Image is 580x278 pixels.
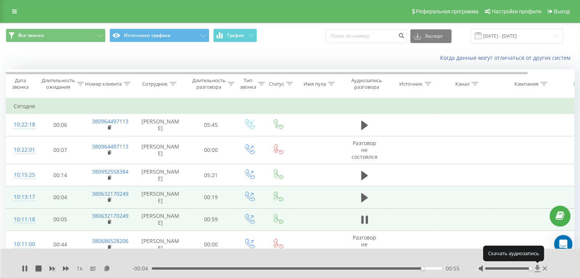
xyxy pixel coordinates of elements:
[421,267,424,270] div: Accessibility label
[227,33,244,38] span: График
[42,77,75,90] div: Длительность ожидания
[352,139,378,160] span: Разговор не состоялся
[554,235,572,253] div: Open Intercom Messenger
[134,186,187,208] td: [PERSON_NAME]
[92,212,129,219] a: 380632170249
[109,29,209,42] button: Источники трафика
[14,142,29,157] div: 10:22:01
[134,208,187,230] td: [PERSON_NAME]
[304,81,326,87] div: Имя пула
[529,267,532,270] div: Accessibility label
[326,29,406,43] input: Поиск по номеру
[134,136,187,164] td: [PERSON_NAME]
[455,81,469,87] div: Канал
[410,29,451,43] button: Экспорт
[134,114,187,136] td: [PERSON_NAME]
[14,168,29,182] div: 10:15:25
[37,136,84,164] td: 00:07
[14,212,29,227] div: 10:11:18
[416,8,478,14] span: Реферальная программа
[240,77,256,90] div: Тип звонка
[554,8,570,14] span: Выход
[134,230,187,259] td: [PERSON_NAME]
[92,168,129,175] a: 380992558384
[14,237,29,252] div: 10:11:00
[14,117,29,132] div: 10:22:18
[483,246,544,261] div: Скачать аудиозапись
[399,81,423,87] div: Источник
[187,114,235,136] td: 05:45
[18,32,44,38] span: Все звонки
[348,77,385,90] div: Аудиозапись разговора
[85,81,122,87] div: Номер клиента
[134,164,187,186] td: [PERSON_NAME]
[187,208,235,230] td: 00:59
[440,54,574,61] a: Когда данные могут отличаться от других систем
[37,230,84,259] td: 00:44
[132,265,152,272] span: - 00:04
[77,265,82,272] span: 1 x
[14,190,29,205] div: 10:13:17
[187,164,235,186] td: 05:21
[6,29,106,42] button: Все звонки
[37,208,84,230] td: 00:05
[269,81,284,87] div: Статус
[92,190,129,197] a: 380632170249
[213,29,257,42] button: График
[446,265,460,272] span: 00:55
[352,234,378,255] span: Разговор не состоялся
[142,81,168,87] div: Сотрудник
[187,186,235,208] td: 00:19
[192,77,226,90] div: Длительность разговора
[514,81,538,87] div: Кампания
[37,186,84,208] td: 00:04
[6,77,34,90] div: Дата звонка
[492,8,541,14] span: Настройки профиля
[92,118,129,125] a: 380964497113
[92,237,129,244] a: 380686528206
[187,230,235,259] td: 00:00
[37,114,84,136] td: 00:06
[187,136,235,164] td: 00:00
[37,164,84,186] td: 00:14
[92,143,129,150] a: 380964497113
